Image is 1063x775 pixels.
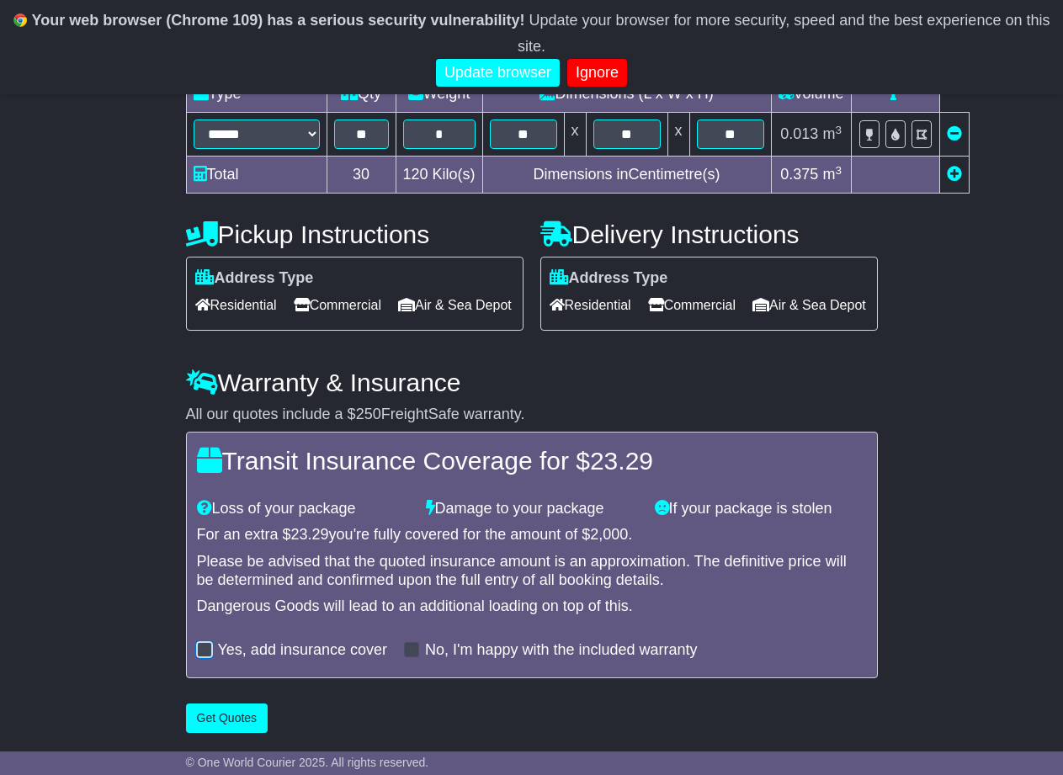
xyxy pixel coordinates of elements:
div: For an extra $ you're fully covered for the amount of $ . [197,526,867,544]
td: Dimensions in Centimetre(s) [482,157,771,194]
td: x [667,113,689,157]
td: Dimensions (L x W x H) [482,76,771,113]
span: m [822,166,842,183]
td: 30 [327,157,396,194]
h4: Transit Insurance Coverage for $ [197,447,867,475]
div: Please be advised that the quoted insurance amount is an approximation. The definitive price will... [197,553,867,589]
div: Dangerous Goods will lead to an additional loading on top of this. [197,597,867,616]
div: Damage to your package [417,500,646,518]
label: Address Type [550,269,668,288]
label: Address Type [195,269,314,288]
div: If your package is stolen [646,500,875,518]
a: Remove this item [947,125,962,142]
td: Volume [771,76,851,113]
h4: Warranty & Insurance [186,369,878,396]
span: 120 [403,166,428,183]
span: 0.375 [780,166,818,183]
span: Residential [195,292,277,318]
span: Air & Sea Depot [752,292,866,318]
a: Add new item [947,166,962,183]
td: Weight [396,76,482,113]
label: Yes, add insurance cover [218,641,387,660]
span: Residential [550,292,631,318]
b: Your web browser (Chrome 109) has a serious security vulnerability! [32,12,525,29]
span: 0.013 [780,125,818,142]
sup: 3 [835,124,842,136]
span: 250 [356,406,381,422]
span: 23.29 [291,526,329,543]
td: Qty [327,76,396,113]
span: m [822,125,842,142]
td: Kilo(s) [396,157,482,194]
div: All our quotes include a $ FreightSafe warranty. [186,406,878,424]
span: 23.29 [590,447,653,475]
div: Loss of your package [189,500,417,518]
span: 2,000 [590,526,628,543]
h4: Delivery Instructions [540,220,878,248]
td: Total [186,157,327,194]
span: Update your browser for more security, speed and the best experience on this site. [518,12,1050,55]
label: No, I'm happy with the included warranty [425,641,698,660]
a: Ignore [567,59,627,87]
span: Commercial [294,292,381,318]
td: x [564,113,586,157]
span: Air & Sea Depot [398,292,512,318]
a: Update browser [436,59,560,87]
span: Commercial [648,292,736,318]
h4: Pickup Instructions [186,220,524,248]
button: Get Quotes [186,703,268,733]
td: Type [186,76,327,113]
span: © One World Courier 2025. All rights reserved. [186,756,429,769]
sup: 3 [835,164,842,177]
